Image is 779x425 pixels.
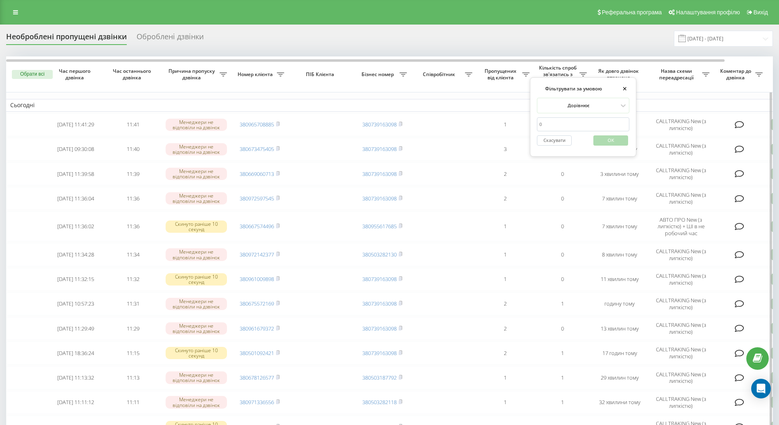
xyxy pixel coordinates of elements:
[166,192,227,205] div: Менеджери не відповіли на дзвінок
[166,396,227,408] div: Менеджери не відповіли на дзвінок
[648,268,714,291] td: CALLTRAKING New (з липкістю)
[166,220,227,233] div: Скинуто раніше 10 секунд
[476,243,534,266] td: 1
[104,187,162,210] td: 11:36
[648,317,714,340] td: CALLTRAKING New (з липкістю)
[537,85,602,92] span: Фільтрувати за умовою
[415,71,465,78] span: Співробітник
[476,113,534,136] td: 1
[362,121,397,128] a: 380739163098
[362,251,397,258] a: 380503282130
[166,371,227,384] div: Менеджери не відповіли на дзвінок
[534,391,591,414] td: 1
[111,68,155,81] span: Час останнього дзвінка
[476,342,534,364] td: 2
[240,195,274,202] a: 380972597545
[718,68,755,81] span: Коментар до дзвінка
[591,268,648,291] td: 11 хвилин тому
[591,366,648,389] td: 29 хвилин тому
[537,117,629,132] input: 0
[166,347,227,359] div: Скинуто раніше 10 секунд
[47,113,104,136] td: [DATE] 11:41:29
[166,68,220,81] span: Причина пропуску дзвінка
[591,292,648,315] td: годину тому
[104,243,162,266] td: 11:34
[104,113,162,136] td: 11:41
[534,162,591,185] td: 0
[240,121,274,128] a: 380965708885
[476,317,534,340] td: 2
[166,298,227,310] div: Менеджери не відповіли на дзвінок
[534,211,591,241] td: 0
[652,68,702,81] span: Назва схеми переадресації
[476,391,534,414] td: 1
[47,187,104,210] td: [DATE] 11:36:04
[591,187,648,210] td: 7 хвилин тому
[166,322,227,335] div: Менеджери не відповіли на дзвінок
[476,211,534,241] td: 1
[104,292,162,315] td: 11:31
[648,187,714,210] td: CALLTRAKING New (з липкістю)
[104,317,162,340] td: 11:29
[54,68,98,81] span: Час першого дзвінка
[751,379,771,398] div: Open Intercom Messenger
[47,211,104,241] td: [DATE] 11:36:02
[534,366,591,389] td: 1
[534,317,591,340] td: 0
[591,243,648,266] td: 8 хвилин тому
[240,251,274,258] a: 380972142377
[104,366,162,389] td: 11:13
[534,292,591,315] td: 1
[476,162,534,185] td: 2
[240,275,274,283] a: 380961009898
[104,391,162,414] td: 11:11
[534,187,591,210] td: 0
[104,268,162,291] td: 11:32
[538,65,579,84] span: Кількість спроб зв'язатись з клієнтом
[648,292,714,315] td: CALLTRAKING New (з липкістю)
[476,268,534,291] td: 1
[362,349,397,357] a: 380739163098
[591,317,648,340] td: 13 хвилин тому
[648,113,714,136] td: CALLTRAKING New (з липкістю)
[47,366,104,389] td: [DATE] 11:13:32
[591,391,648,414] td: 32 хвилини тому
[362,374,397,381] a: 380503187792
[476,366,534,389] td: 1
[476,138,534,161] td: 3
[166,119,227,131] div: Менеджери не відповіли на дзвінок
[235,71,277,78] span: Номер клієнта
[295,71,347,78] span: ПІБ Клієнта
[47,342,104,364] td: [DATE] 18:36:24
[648,366,714,389] td: CALLTRAKING New (з липкістю)
[6,32,127,45] div: Необроблені пропущені дзвінки
[648,243,714,266] td: CALLTRAKING New (з липкістю)
[166,143,227,155] div: Менеджери не відповіли на дзвінок
[537,135,572,146] button: Скасувати
[362,223,397,230] a: 380955617685
[591,211,648,241] td: 7 хвилин тому
[104,211,162,241] td: 11:36
[240,145,274,153] a: 380673475405
[240,398,274,406] a: 380971336556
[591,342,648,364] td: 17 годин тому
[362,170,397,178] a: 380739163098
[47,268,104,291] td: [DATE] 11:32:15
[104,138,162,161] td: 11:40
[648,138,714,161] td: CALLTRAKING New (з липкістю)
[240,325,274,332] a: 380961679372
[620,84,629,94] button: ×
[358,71,400,78] span: Бізнес номер
[104,162,162,185] td: 11:39
[591,162,648,185] td: 3 хвилини тому
[47,138,104,161] td: [DATE] 09:30:08
[240,374,274,381] a: 380678126577
[166,168,227,180] div: Менеджери не відповіли на дзвінок
[534,243,591,266] td: 0
[476,292,534,315] td: 2
[166,248,227,261] div: Менеджери не відповіли на дзвінок
[648,211,714,241] td: АВТО ПРО New (з липкістю) + ШІ в не робочий час
[534,342,591,364] td: 1
[47,317,104,340] td: [DATE] 11:29:49
[476,187,534,210] td: 2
